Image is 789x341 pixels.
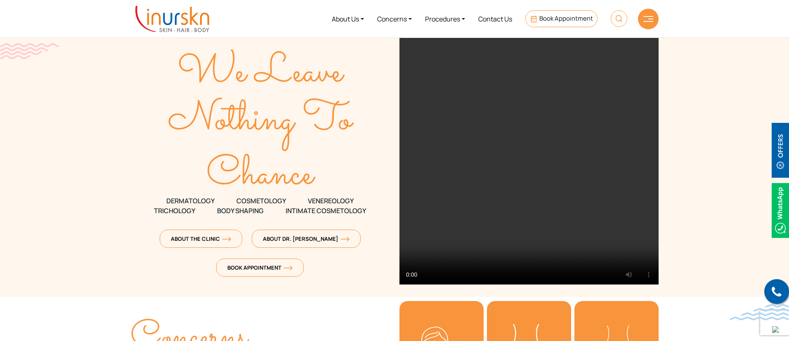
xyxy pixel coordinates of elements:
[154,206,195,216] span: TRICHOLOGY
[216,259,304,277] a: Book Appointmentorange-arrow
[340,237,350,242] img: orange-arrow
[171,235,231,242] span: About The Clinic
[643,16,653,22] img: hamLine.svg
[772,123,789,178] img: offerBt
[283,266,293,270] img: orange-arrow
[263,235,350,242] span: About Dr. [PERSON_NAME]
[135,6,209,32] img: inurskn-logo
[252,230,361,248] a: About Dr. [PERSON_NAME]orange-arrow
[611,10,627,27] img: HeaderSearch
[308,196,354,206] span: VENEREOLOGY
[371,3,418,34] a: Concerns
[177,42,345,103] text: We Leave
[286,206,366,216] span: Intimate Cosmetology
[525,10,598,27] a: Book Appointment
[325,3,371,34] a: About Us
[160,230,242,248] a: About The Clinicorange-arrow
[222,237,231,242] img: orange-arrow
[772,326,779,333] img: up-blue-arrow.svg
[217,206,264,216] span: Body Shaping
[730,304,789,320] img: bluewave
[539,14,593,23] span: Book Appointment
[166,196,215,206] span: DERMATOLOGY
[236,196,286,206] span: COSMETOLOGY
[227,264,293,271] span: Book Appointment
[418,3,472,34] a: Procedures
[772,183,789,238] img: Whatsappicon
[772,205,789,214] a: Whatsappicon
[472,3,519,34] a: Contact Us
[168,90,354,151] text: Nothing To
[207,145,316,206] text: Chance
